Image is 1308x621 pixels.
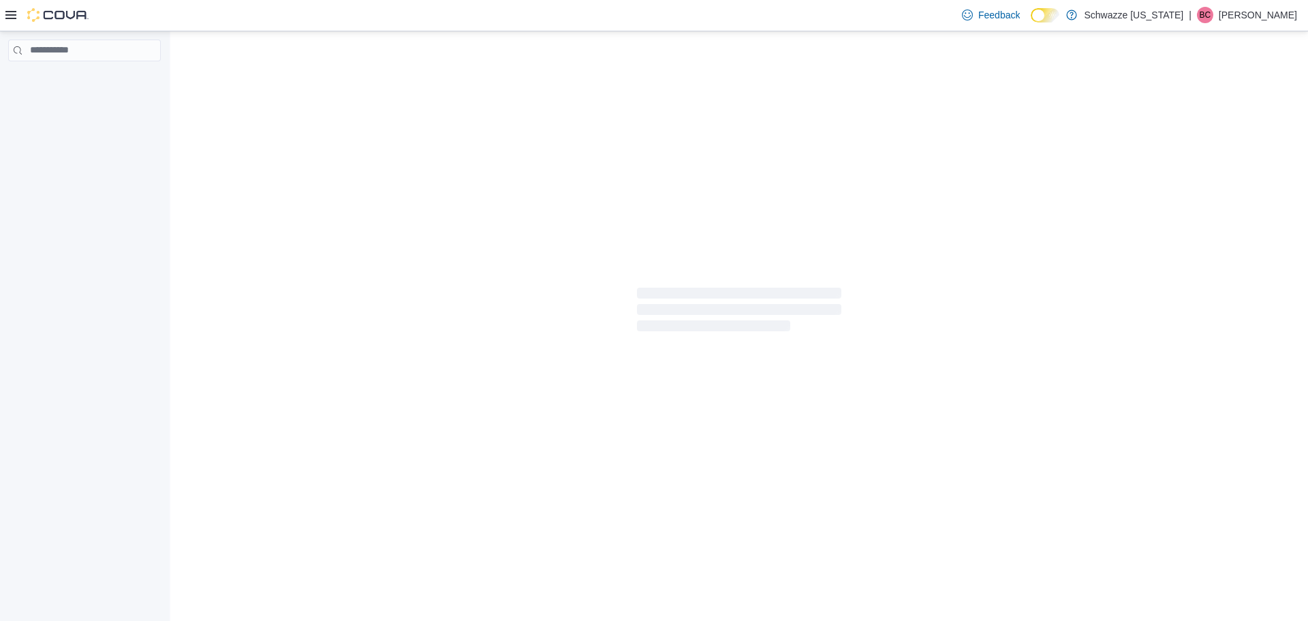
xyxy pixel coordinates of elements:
div: Brennan Croy [1197,7,1213,23]
span: Loading [637,290,841,334]
a: Feedback [956,1,1025,29]
img: Cova [27,8,89,22]
nav: Complex example [8,64,161,97]
span: Feedback [978,8,1020,22]
p: | [1189,7,1192,23]
p: Schwazze [US_STATE] [1084,7,1183,23]
span: BC [1200,7,1211,23]
p: [PERSON_NAME] [1219,7,1297,23]
input: Dark Mode [1031,8,1059,22]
